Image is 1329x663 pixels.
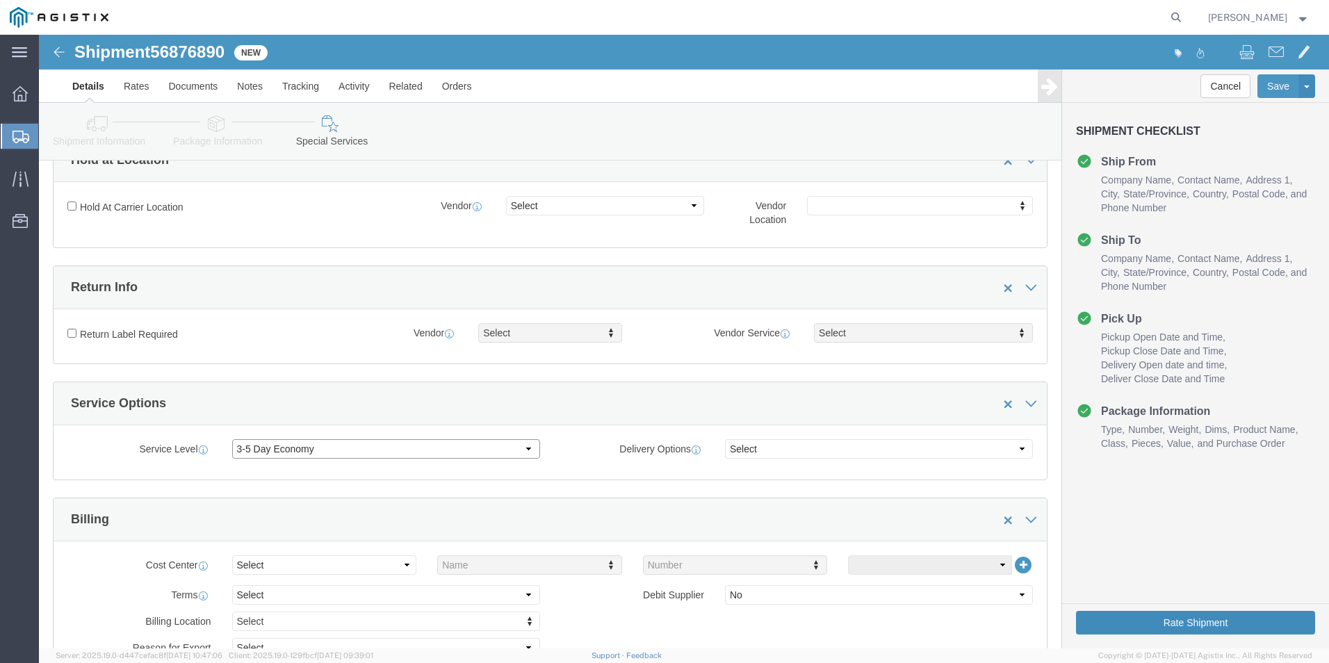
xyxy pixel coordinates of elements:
iframe: FS Legacy Container [39,35,1329,648]
span: Copyright © [DATE]-[DATE] Agistix Inc., All Rights Reserved [1098,650,1312,662]
a: Feedback [626,651,662,660]
span: Client: 2025.19.0-129fbcf [229,651,373,660]
span: [DATE] 10:47:06 [166,651,222,660]
button: [PERSON_NAME] [1207,9,1310,26]
a: Support [592,651,626,660]
span: [DATE] 09:39:01 [317,651,373,660]
span: RICHARD LEE [1208,10,1287,25]
span: Server: 2025.19.0-d447cefac8f [56,651,222,660]
img: logo [10,7,108,28]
